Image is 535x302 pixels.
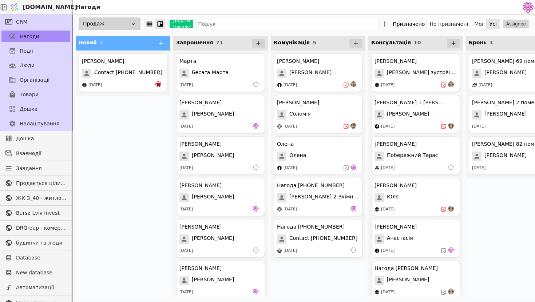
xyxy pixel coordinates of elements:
[277,248,282,253] img: online-store.svg
[381,206,395,213] div: [DATE]
[484,152,527,161] span: [PERSON_NAME]
[16,150,67,157] span: Взаємодії
[277,82,282,88] img: facebook.svg
[274,40,310,45] span: Комунікація
[176,95,265,133] div: [PERSON_NAME][PERSON_NAME][DATE]de
[88,82,102,88] div: [DATE]
[374,265,438,272] div: Нагода [PERSON_NAME]
[192,69,229,78] span: Бесага Марта
[371,178,460,216] div: [PERSON_NAME]Юля[DATE]an
[479,82,492,88] div: [DATE]
[100,40,103,45] span: 1
[20,76,49,84] span: Організації
[16,194,67,202] span: ЖК З_40 - житлова та комерційна нерухомість класу Преміум
[381,124,395,130] div: [DATE]
[1,45,70,57] a: Події
[484,110,527,120] span: [PERSON_NAME]
[179,265,222,272] div: [PERSON_NAME]
[374,82,380,88] img: online-store.svg
[176,53,265,92] div: МартаБесага Марта[DATE]vi
[192,193,234,202] span: [PERSON_NAME]
[487,19,500,29] button: Усі
[192,152,234,161] span: [PERSON_NAME]
[387,152,438,161] span: Побережний Тарас
[371,40,411,45] span: Консультація
[20,91,39,98] span: Товари
[179,206,193,213] div: [DATE]
[414,40,421,45] span: 10
[9,0,20,14] img: Logo
[1,60,70,71] a: Люди
[284,82,297,88] div: [DATE]
[1,103,70,115] a: Дошка
[274,219,362,258] div: Нагода [PHONE_NUMBER]Contact [PHONE_NUMBER][DATE]vi
[176,40,213,45] span: Запрошення
[1,282,70,293] a: Автоматизації
[284,124,297,130] div: [DATE]
[484,69,527,78] span: [PERSON_NAME]
[381,289,395,295] div: [DATE]
[179,140,222,148] div: [PERSON_NAME]
[374,182,417,189] div: [PERSON_NAME]
[1,267,70,278] a: New database
[277,140,294,148] div: Олена
[387,110,429,120] span: [PERSON_NAME]
[20,33,39,40] span: Нагоди
[371,219,460,258] div: [PERSON_NAME]Анастасія[DATE]de
[7,0,73,14] a: [DOMAIN_NAME]
[472,82,477,88] img: affiliate-program.svg
[350,206,356,212] img: de
[374,248,380,253] img: facebook.svg
[179,165,193,171] div: [DATE]
[253,123,259,129] img: de
[371,95,460,133] div: [PERSON_NAME] 1 [PERSON_NAME][PERSON_NAME][DATE]an
[23,3,77,12] span: [DOMAIN_NAME]
[371,53,460,92] div: [PERSON_NAME][PERSON_NAME] зустріч 13.08[DATE]an
[284,248,297,254] div: [DATE]
[448,206,454,212] img: an
[253,164,259,170] img: vi
[277,165,282,170] img: facebook.svg
[277,124,282,129] img: online-store.svg
[289,69,332,78] span: [PERSON_NAME]
[289,152,306,161] span: Олена
[179,289,193,295] div: [DATE]
[277,223,345,231] div: Нагода [PHONE_NUMBER]
[79,53,167,92] div: [PERSON_NAME]Contact [PHONE_NUMBER][DATE]bo
[16,180,67,187] span: Продається цілий будинок [PERSON_NAME] нерухомість
[381,165,395,171] div: [DATE]
[82,82,87,88] img: online-store.svg
[448,247,454,253] img: de
[94,69,162,78] span: Contact [PHONE_NUMBER]
[192,276,234,285] span: [PERSON_NAME]
[82,57,124,65] div: [PERSON_NAME]
[387,193,399,202] span: Юля
[284,206,297,213] div: [DATE]
[196,19,380,29] input: Пошук
[387,276,429,285] span: [PERSON_NAME]
[277,207,282,212] img: online-store.svg
[490,40,493,45] span: 3
[523,2,534,13] img: 137b5da8a4f5046b86490006a8dec47a
[1,162,70,174] a: Завдання
[274,95,362,133] div: [PERSON_NAME]Соломія[DATE]an
[1,222,70,234] a: DRGroup - комерційна нерухоомість
[374,223,417,231] div: [PERSON_NAME]
[472,124,486,130] div: [DATE]
[216,40,223,45] span: 71
[253,81,259,87] img: vi
[381,82,395,88] div: [DATE]
[179,82,193,88] div: [DATE]
[1,16,70,28] a: CRM
[374,140,417,148] div: [PERSON_NAME]
[277,99,319,106] div: [PERSON_NAME]
[274,53,362,92] div: [PERSON_NAME][PERSON_NAME][DATE]an
[165,20,193,28] a: Додати Нагоду
[448,123,454,129] img: an
[1,31,70,42] a: Нагоди
[374,99,444,106] div: [PERSON_NAME] 1 [PERSON_NAME]
[20,47,33,55] span: Події
[1,207,70,219] a: Bursa Lviv Invest
[471,19,487,29] button: Мої
[313,40,316,45] span: 5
